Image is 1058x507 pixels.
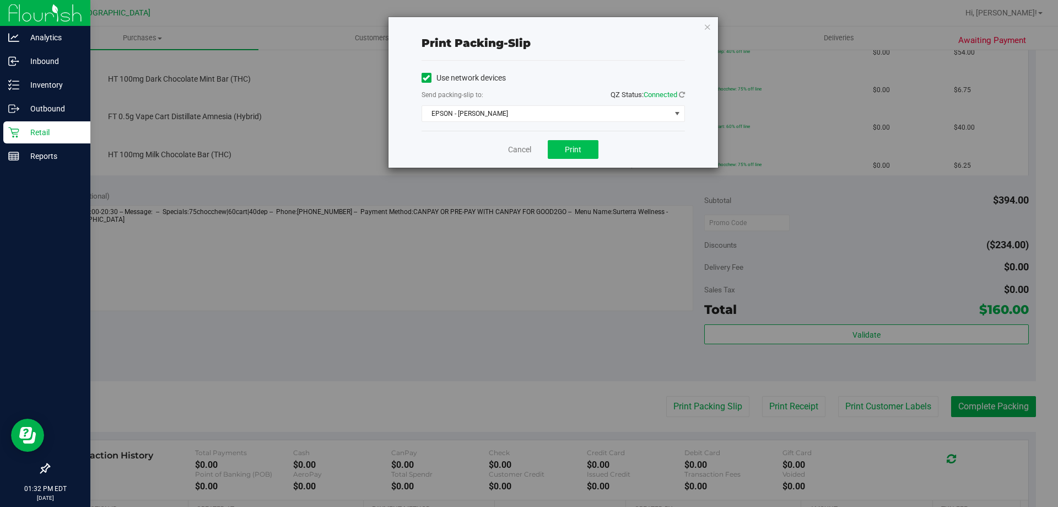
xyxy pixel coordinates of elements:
[11,419,44,452] iframe: Resource center
[19,102,85,115] p: Outbound
[5,494,85,502] p: [DATE]
[644,90,677,99] span: Connected
[19,150,85,163] p: Reports
[422,36,531,50] span: Print packing-slip
[548,140,598,159] button: Print
[19,78,85,92] p: Inventory
[565,145,581,154] span: Print
[19,31,85,44] p: Analytics
[670,106,684,121] span: select
[19,55,85,68] p: Inbound
[611,90,685,99] span: QZ Status:
[19,126,85,139] p: Retail
[8,127,19,138] inline-svg: Retail
[8,151,19,162] inline-svg: Reports
[8,56,19,67] inline-svg: Inbound
[5,484,85,494] p: 01:32 PM EDT
[508,144,531,156] a: Cancel
[422,90,483,100] label: Send packing-slip to:
[8,32,19,43] inline-svg: Analytics
[8,103,19,114] inline-svg: Outbound
[422,72,506,84] label: Use network devices
[422,106,671,121] span: EPSON - [PERSON_NAME]
[8,79,19,90] inline-svg: Inventory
